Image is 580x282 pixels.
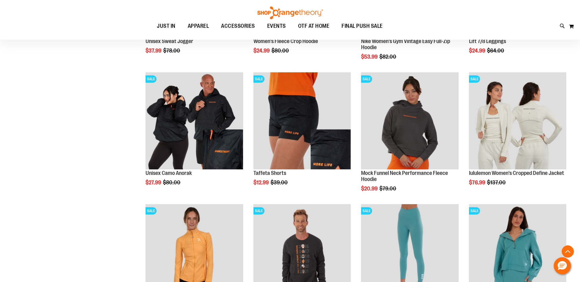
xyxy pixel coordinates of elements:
a: Product image for Camo Tafetta ShortsSALE [253,72,351,170]
span: $24.99 [469,48,486,54]
span: SALE [253,75,264,83]
span: $39.00 [271,179,289,186]
a: FINAL PUSH SALE [335,19,389,33]
div: product [358,69,461,207]
span: SALE [146,207,157,215]
a: Mock Funnel Neck Performance Fleece Hoodie [361,170,448,182]
span: SALE [361,207,372,215]
span: $53.99 [361,54,379,60]
img: Product image for lululemon Define Jacket Cropped [469,72,566,169]
span: $82.00 [379,54,397,60]
span: SALE [253,207,264,215]
span: $37.99 [146,48,162,54]
button: Hello, have a question? Let’s chat. [554,257,571,274]
span: $24.99 [253,48,271,54]
span: FINAL PUSH SALE [342,19,383,33]
span: $80.00 [163,179,181,186]
span: $27.99 [146,179,162,186]
span: $12.99 [253,179,270,186]
span: $80.00 [272,48,290,54]
div: product [466,69,569,201]
div: product [250,69,354,201]
img: Product image for Unisex Camo Anorak [146,72,243,169]
a: OTF AT HOME [292,19,336,33]
span: $137.00 [487,179,507,186]
a: APPAREL [182,19,215,33]
button: Back To Top [562,245,574,258]
span: $78.00 [163,48,181,54]
a: Product image for lululemon Define Jacket CroppedSALE [469,72,566,170]
a: Product image for Unisex Camo AnorakSALE [146,72,243,170]
span: ACCESSORIES [221,19,255,33]
a: ACCESSORIES [215,19,261,33]
img: Product image for Camo Tafetta Shorts [253,72,351,169]
a: Product image for Mock Funnel Neck Performance Fleece HoodieSALE [361,72,458,170]
a: Unisex Camo Anorak [146,170,192,176]
span: $76.99 [469,179,486,186]
span: APPAREL [188,19,209,33]
span: EVENTS [267,19,286,33]
a: Taffeta Shorts [253,170,286,176]
span: JUST IN [157,19,175,33]
span: SALE [469,207,480,215]
span: SALE [146,75,157,83]
a: Unisex Sweat Jogger [146,38,193,44]
img: Product image for Mock Funnel Neck Performance Fleece Hoodie [361,72,458,169]
img: Shop Orangetheory [257,6,324,19]
span: OTF AT HOME [298,19,330,33]
a: Nike Women's Gym Vintage Easy Full-Zip Hoodie [361,38,450,50]
a: JUST IN [151,19,182,33]
span: $79.00 [379,186,397,192]
a: Lift 7/8 Leggings [469,38,506,44]
div: product [142,69,246,201]
a: lululemon Women's Cropped Define Jacket [469,170,564,176]
span: $64.00 [487,48,505,54]
span: SALE [361,75,372,83]
a: EVENTS [261,19,292,33]
a: Women's Fleece Crop Hoodie [253,38,318,44]
span: $20.99 [361,186,379,192]
span: SALE [469,75,480,83]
